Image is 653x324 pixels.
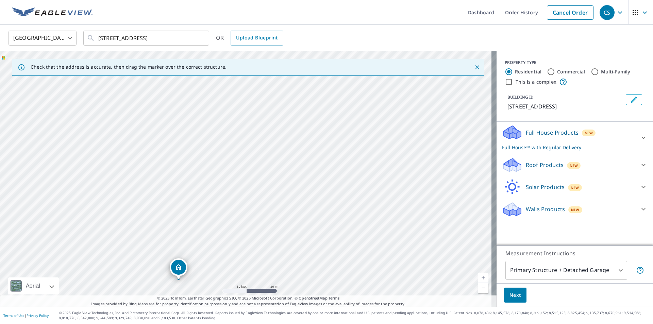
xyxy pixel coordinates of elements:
span: Upload Blueprint [236,34,278,42]
span: © 2025 TomTom, Earthstar Geographics SIO, © 2025 Microsoft Corporation, © [157,295,340,301]
a: Terms of Use [3,313,24,318]
p: © 2025 Eagle View Technologies, Inc. and Pictometry International Corp. All Rights Reserved. Repo... [59,310,650,321]
div: CS [600,5,615,20]
img: EV Logo [12,7,93,18]
p: Walls Products [526,205,565,213]
span: New [571,185,579,190]
div: Aerial [24,277,42,294]
button: Edit building 1 [626,94,642,105]
div: Dropped pin, building 1, Residential property, 2355 Cheltenham Rd Toledo, OH 43606 [170,258,187,279]
a: Current Level 19, Zoom In [478,273,488,283]
div: Full House ProductsNewFull House™ with Regular Delivery [502,124,648,151]
span: New [570,163,578,168]
p: Check that the address is accurate, then drag the marker over the correct structure. [31,64,227,70]
div: Aerial [8,277,59,294]
p: Full House Products [526,129,579,137]
a: Privacy Policy [27,313,49,318]
p: Solar Products [526,183,565,191]
a: Terms [329,295,340,301]
div: Walls ProductsNew [502,201,648,217]
span: Next [509,291,521,300]
p: | [3,313,49,318]
input: Search by address or latitude-longitude [98,29,195,48]
a: Cancel Order [547,5,593,20]
label: Commercial [557,68,585,75]
a: Upload Blueprint [231,31,283,46]
p: BUILDING ID [507,94,534,100]
p: Roof Products [526,161,564,169]
label: Residential [515,68,541,75]
label: Multi-Family [601,68,631,75]
div: Roof ProductsNew [502,157,648,173]
label: This is a complex [516,79,556,85]
a: OpenStreetMap [299,295,327,301]
span: New [571,207,580,212]
div: [GEOGRAPHIC_DATA] [9,29,77,48]
p: Measurement Instructions [505,249,644,257]
p: [STREET_ADDRESS] [507,102,623,110]
div: PROPERTY TYPE [505,59,645,66]
a: Current Level 19, Zoom Out [478,283,488,293]
button: Close [473,63,482,72]
div: Solar ProductsNew [502,179,648,195]
p: Full House™ with Regular Delivery [502,144,635,151]
div: Primary Structure + Detached Garage [505,261,627,280]
span: Your report will include the primary structure and a detached garage if one exists. [636,266,644,274]
div: OR [216,31,283,46]
span: New [585,130,593,136]
button: Next [504,288,526,303]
